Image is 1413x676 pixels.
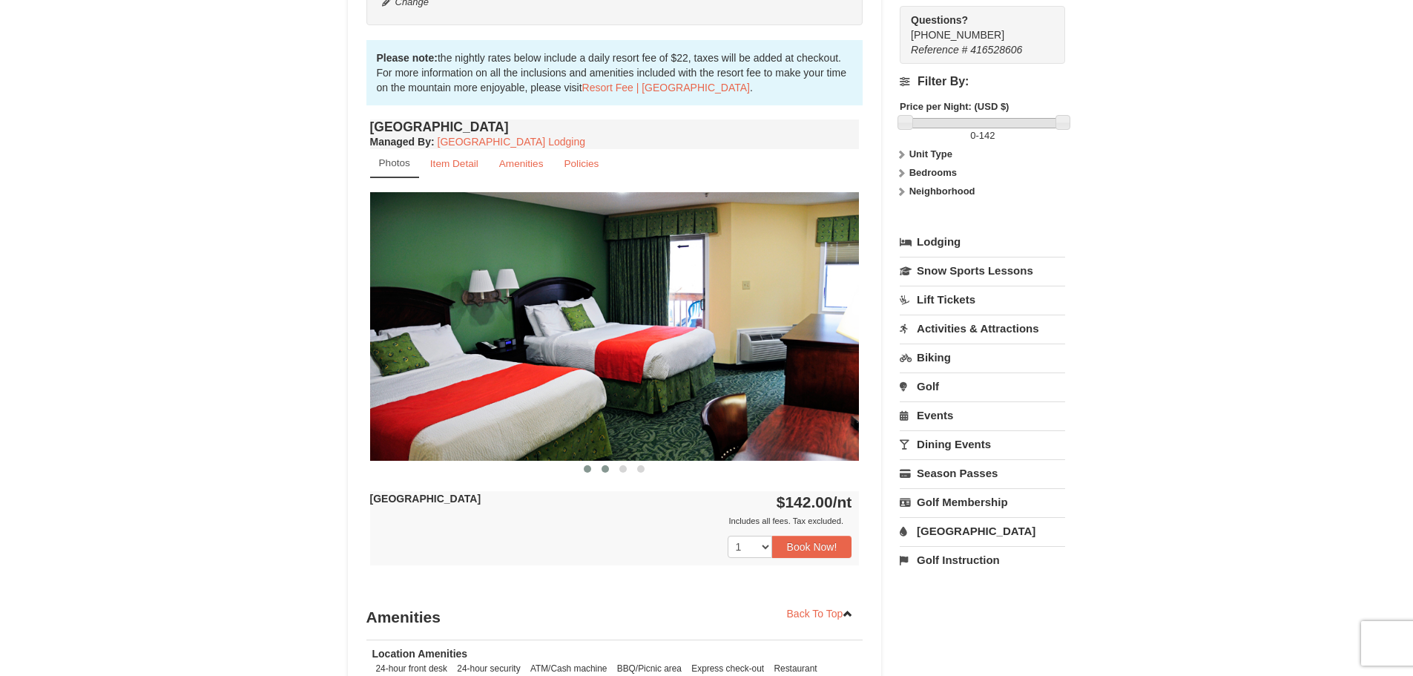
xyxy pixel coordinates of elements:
strong: Unit Type [909,148,952,160]
li: 24-hour security [453,661,524,676]
h3: Amenities [366,603,863,632]
span: /nt [833,493,852,511]
strong: $142.00 [777,493,852,511]
a: Resort Fee | [GEOGRAPHIC_DATA] [582,82,750,93]
strong: Bedrooms [909,167,957,178]
li: Restaurant [770,661,820,676]
span: 0 [970,130,975,141]
label: - [900,128,1065,143]
img: 18876286-41-233aa5f3.jpg [370,192,860,460]
a: Dining Events [900,430,1065,458]
li: BBQ/Picnic area [613,661,685,676]
a: Lodging [900,229,1065,255]
a: Lift Tickets [900,286,1065,313]
a: Golf Instruction [900,546,1065,574]
small: Photos [379,157,410,168]
li: 24-hour front desk [372,661,452,676]
a: Photos [370,149,419,178]
span: 416528606 [970,44,1022,56]
span: Managed By [370,136,431,148]
a: Biking [900,344,1065,371]
strong: Location Amenities [372,648,468,660]
h4: [GEOGRAPHIC_DATA] [370,119,860,134]
strong: Please note: [377,52,438,64]
a: Item Detail [421,149,488,178]
li: Express check-out [688,661,768,676]
span: 142 [979,130,995,141]
h4: Filter By: [900,75,1065,88]
a: Activities & Attractions [900,315,1065,342]
strong: : [370,136,435,148]
div: the nightly rates below include a daily resort fee of $22, taxes will be added at checkout. For m... [366,40,863,105]
strong: Price per Night: (USD $) [900,101,1009,112]
small: Policies [564,158,599,169]
li: ATM/Cash machine [527,661,611,676]
a: Amenities [490,149,553,178]
a: Back To Top [777,603,863,625]
a: Events [900,401,1065,429]
div: Includes all fees. Tax excluded. [370,513,852,528]
a: Golf Membership [900,488,1065,516]
button: Book Now! [772,536,852,558]
span: [PHONE_NUMBER] [911,13,1038,41]
a: Policies [554,149,608,178]
small: Item Detail [430,158,478,169]
strong: [GEOGRAPHIC_DATA] [370,493,481,505]
a: Season Passes [900,459,1065,487]
a: Snow Sports Lessons [900,257,1065,284]
strong: Questions? [911,14,968,26]
a: Golf [900,373,1065,400]
a: [GEOGRAPHIC_DATA] Lodging [438,136,585,148]
a: [GEOGRAPHIC_DATA] [900,517,1065,545]
small: Amenities [499,158,544,169]
span: Reference # [911,44,967,56]
strong: Neighborhood [909,186,975,197]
